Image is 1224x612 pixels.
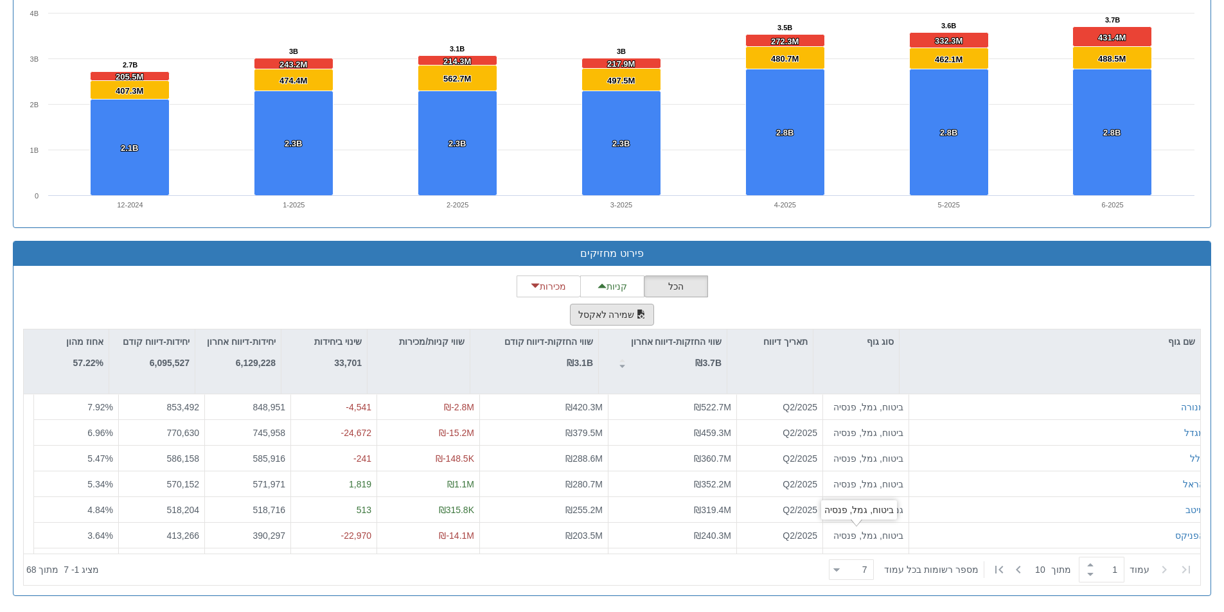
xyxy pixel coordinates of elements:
[1101,201,1123,209] text: 6-2025
[296,452,371,465] div: -241
[610,201,632,209] text: 3-2025
[444,402,474,412] span: ₪-2.8M
[210,426,285,439] div: 745,958
[439,505,474,515] span: ₪315.8K
[742,503,817,516] div: Q2/2025
[570,304,655,326] button: שמירה לאקסל
[30,10,39,17] text: 4B
[296,503,371,516] div: 513
[631,335,722,349] p: שווי החזקות-דיווח אחרון
[938,201,960,209] text: 5-2025
[150,358,190,368] strong: 6,095,527
[1105,16,1120,24] tspan: 3.7B
[368,329,470,354] div: שווי קניות/מכירות
[813,329,899,354] div: סוג גוף
[935,36,962,46] tspan: 332.3M
[612,139,630,148] tspan: 2.3B
[1130,563,1149,576] span: ‏עמוד
[439,428,474,438] span: ₪-15.2M
[1175,529,1205,542] button: הפניקס
[210,503,285,516] div: 518,716
[694,402,731,412] span: ₪522.7M
[821,500,898,520] div: ביטוח, גמל, פנסיה
[439,530,474,541] span: ₪-14.1M
[1185,503,1205,516] button: מיטב
[296,426,371,439] div: -24,672
[30,101,39,109] text: 2B
[900,329,1200,354] div: שם גוף
[776,128,794,137] tspan: 2.8B
[121,143,138,153] tspan: 2.1B
[941,22,956,30] tspan: 3.6B
[116,72,143,82] tspan: 205.5M
[828,529,903,542] div: ביטוח, גמל, פנסיה
[334,358,362,368] strong: 33,701
[828,452,903,465] div: ביטוח, גמל, פנסיה
[1184,426,1205,439] button: מגדל
[35,192,39,200] text: 0
[443,57,471,66] tspan: 214.3M
[771,54,799,64] tspan: 480.7M
[124,426,199,439] div: 770,630
[694,530,731,541] span: ₪240.3M
[39,401,113,414] div: 7.92 %
[565,402,603,412] span: ₪420.3M
[450,45,465,53] tspan: 3.1B
[565,505,603,515] span: ₪255.2M
[1098,33,1126,42] tspan: 431.4M
[123,61,137,69] tspan: 2.7B
[607,59,635,69] tspan: 217.9M
[39,452,113,465] div: 5.47 %
[727,329,813,354] div: תאריך דיווח
[279,60,307,69] tspan: 243.2M
[504,335,593,349] p: שווי החזקות-דיווח קודם
[66,335,103,349] p: אחוז מהון
[123,335,190,349] p: יחידות-דיווח קודם
[207,335,276,349] p: יחידות-דיווח אחרון
[884,563,979,576] span: ‏מספר רשומות בכל עמוד
[1103,128,1121,137] tspan: 2.8B
[567,358,593,368] strong: ₪3.1B
[828,478,903,491] div: ביטוח, גמל, פנסיה
[694,453,731,464] span: ₪360.7M
[210,529,285,542] div: 390,297
[314,335,362,349] p: שינוי ביחידות
[1183,478,1205,491] div: הראל
[742,529,817,542] div: Q2/2025
[1190,452,1205,465] button: כלל
[285,139,302,148] tspan: 2.3B
[124,452,199,465] div: 586,158
[30,146,39,154] text: 1B
[30,55,39,63] text: 3B
[443,74,471,83] tspan: 562.7M
[210,401,285,414] div: 848,951
[279,76,307,85] tspan: 474.4M
[940,128,957,137] tspan: 2.8B
[116,86,143,96] tspan: 407.3M
[694,428,731,438] span: ₪459.3M
[828,426,903,439] div: ביטוח, גמל, פנסיה
[39,478,113,491] div: 5.34 %
[742,401,817,414] div: Q2/2025
[447,479,474,489] span: ₪1.1M
[39,529,113,542] div: 3.64 %
[1035,563,1051,576] span: 10
[517,275,581,297] button: מכירות
[828,401,903,414] div: ביטוח, גמל, פנסיה
[935,55,962,64] tspan: 462.1M
[565,453,603,464] span: ₪288.6M
[771,37,799,46] tspan: 272.3M
[73,358,103,368] strong: 57.22%
[436,453,474,464] span: ₪-148.5K
[742,452,817,465] div: Q2/2025
[565,530,603,541] span: ₪203.5M
[296,478,371,491] div: 1,819
[1098,54,1126,64] tspan: 488.5M
[124,529,199,542] div: 413,266
[448,139,466,148] tspan: 2.3B
[742,426,817,439] div: Q2/2025
[1181,401,1205,414] button: מנורה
